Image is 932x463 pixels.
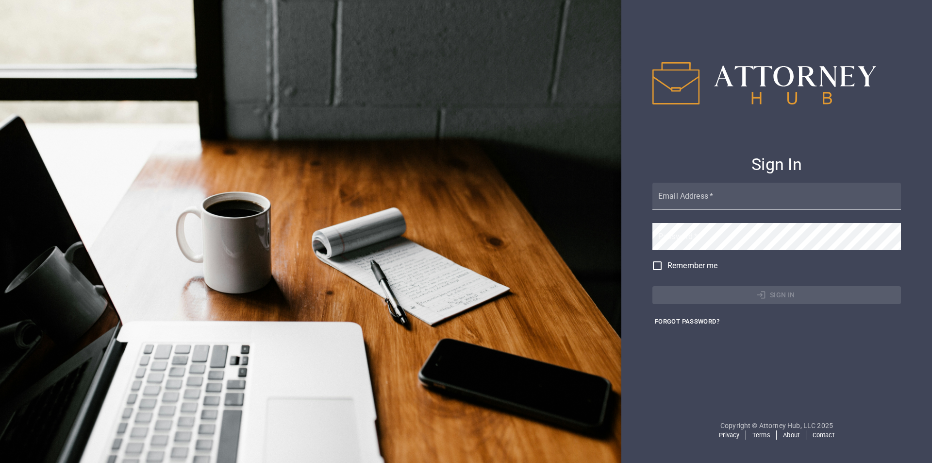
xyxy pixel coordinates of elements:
[652,314,722,329] button: Forgot Password?
[652,421,901,430] p: Copyright © Attorney Hub, LLC 2025
[752,431,770,439] a: Terms
[652,154,901,175] h4: Sign In
[652,62,876,104] img: IPAH logo
[719,431,739,439] a: Privacy
[783,431,799,439] a: About
[813,431,834,439] a: Contact
[667,260,718,272] span: Remember me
